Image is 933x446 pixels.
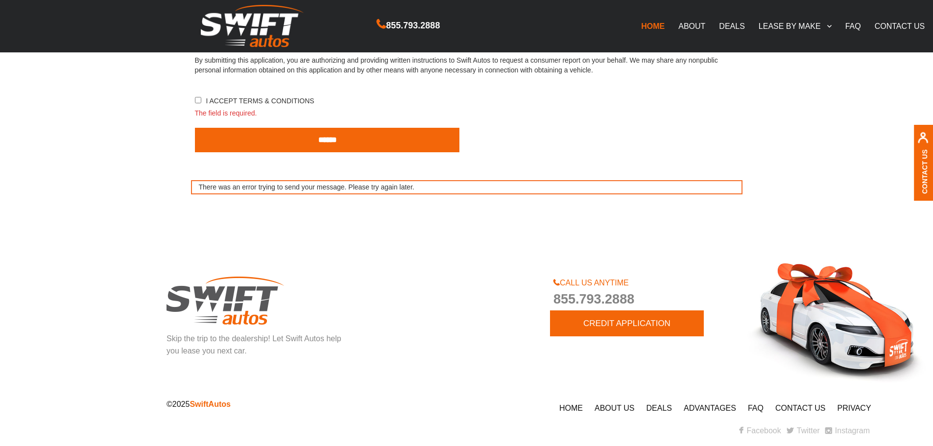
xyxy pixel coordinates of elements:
a: DEALS [646,404,672,412]
a: CALL US ANYTIME855.793.2888 [553,279,732,310]
img: contact us, iconuser [917,132,929,149]
input: I accept Terms & Conditions [195,97,201,103]
a: ABOUT US [595,404,635,412]
a: Twitter [787,426,820,435]
span: SwiftAutos [190,400,231,408]
a: HOME [634,16,671,36]
a: Instagram [825,426,870,435]
img: Swift Autos [201,5,304,47]
a: FAQ [838,16,868,36]
a: LEASE BY MAKE [752,16,838,36]
p: Skip the trip to the dealership! Let Swift Autos help you lease you next car. [167,332,345,358]
a: DEALS [712,16,751,36]
a: Contact Us [921,149,929,194]
p: ©2025 [167,398,539,411]
a: ABOUT [671,16,712,36]
a: FAQ [748,404,764,412]
span: 855.793.2888 [386,19,440,33]
p: By submitting this application, you are authorizing and providing written instructions to Swift A... [195,55,739,75]
a: PRIVACY [837,404,871,412]
a: Facebook [739,426,781,435]
a: CONTACT US [775,404,826,412]
a: CONTACT US [868,16,932,36]
a: 855.793.2888 [377,22,440,30]
img: skip the trip to the dealership! let swift autos help you lease you next car, swift cars [747,263,926,383]
span: The field is required. [195,108,739,118]
div: There was an error trying to send your message. Please try again later. [191,180,742,195]
img: skip the trip to the dealership! let swift autos help you lease you next car, footer logo [167,277,284,325]
span: I accept Terms & Conditions [204,97,314,105]
a: HOME [559,404,583,412]
a: CREDIT APPLICATION [550,310,704,336]
span: 855.793.2888 [553,289,732,310]
a: ADVANTAGES [684,404,736,412]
